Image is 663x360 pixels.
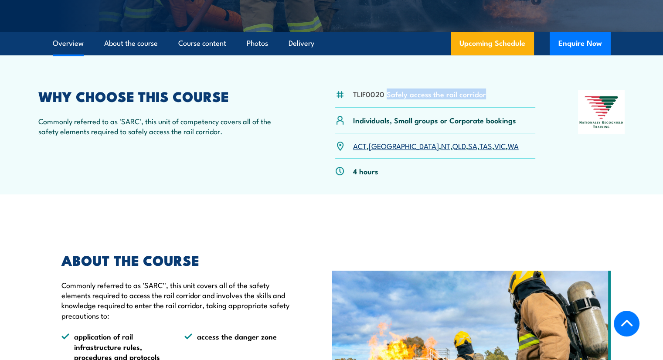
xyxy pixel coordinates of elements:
a: ACT [353,140,367,151]
a: About the course [104,32,158,55]
p: 4 hours [353,166,378,176]
a: [GEOGRAPHIC_DATA] [369,140,439,151]
a: Delivery [289,32,314,55]
a: Photos [247,32,268,55]
button: Enquire Now [550,32,611,55]
h2: ABOUT THE COURSE [61,254,292,266]
a: VIC [494,140,506,151]
a: Overview [53,32,84,55]
li: TLIF0020 Safely access the rail corridor [353,89,486,99]
a: Upcoming Schedule [451,32,534,55]
img: Nationally Recognised Training logo. [578,90,625,134]
a: QLD [452,140,466,151]
p: , , , , , , , [353,141,519,151]
a: Course content [178,32,226,55]
p: Individuals, Small groups or Corporate bookings [353,115,516,125]
a: NT [441,140,450,151]
p: Commonly referred to as 'SARC'', this unit covers all of the safety elements required to access t... [61,280,292,321]
h2: WHY CHOOSE THIS COURSE [38,90,293,102]
a: WA [508,140,519,151]
a: SA [468,140,477,151]
p: Commonly referred to as 'SARC', this unit of competency covers all of the safety elements require... [38,116,293,136]
a: TAS [479,140,492,151]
